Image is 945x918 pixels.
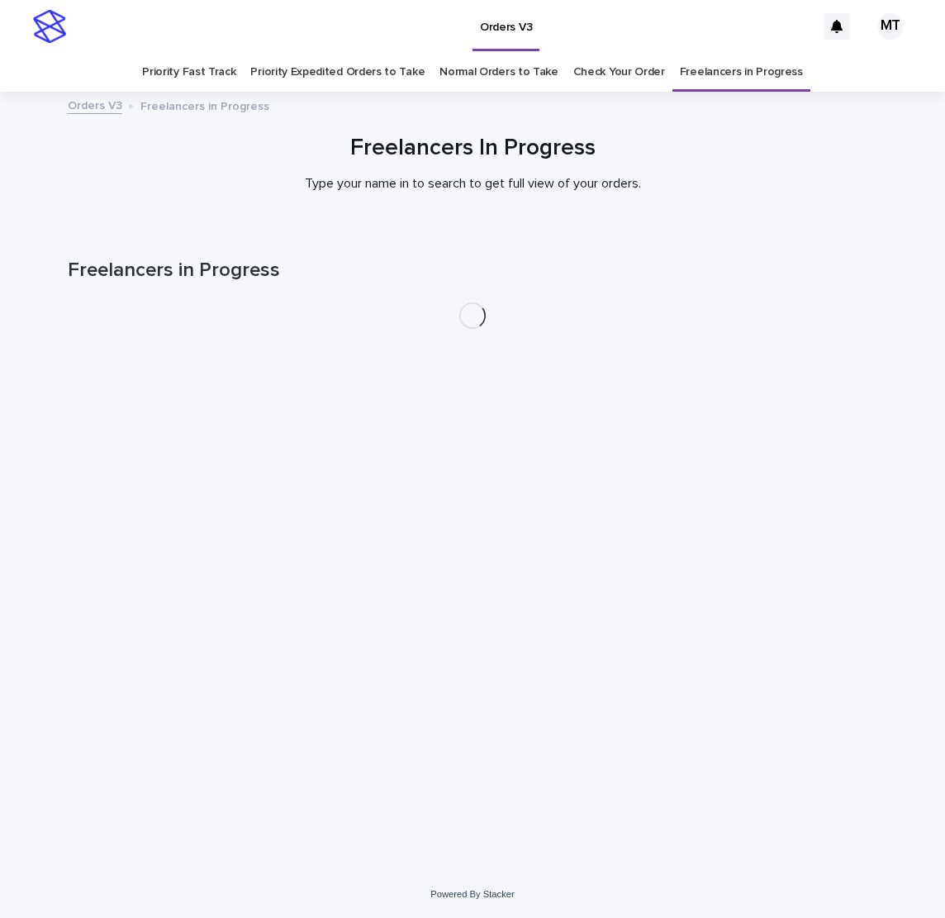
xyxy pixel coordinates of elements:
[250,53,425,92] a: Priority Expedited Orders to Take
[877,13,904,40] div: MT
[439,53,558,92] a: Normal Orders to Take
[68,259,877,283] h1: Freelancers in Progress
[68,95,122,114] a: Orders V3
[140,96,269,114] p: Freelancers in Progress
[33,10,66,43] img: stacker-logo-s-only.png
[142,176,803,192] p: Type your name in to search to get full view of your orders.
[68,135,877,163] h1: Freelancers In Progress
[680,53,803,92] a: Freelancers in Progress
[573,53,665,92] a: Check Your Order
[430,889,514,899] a: Powered By Stacker
[142,53,235,92] a: Priority Fast Track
